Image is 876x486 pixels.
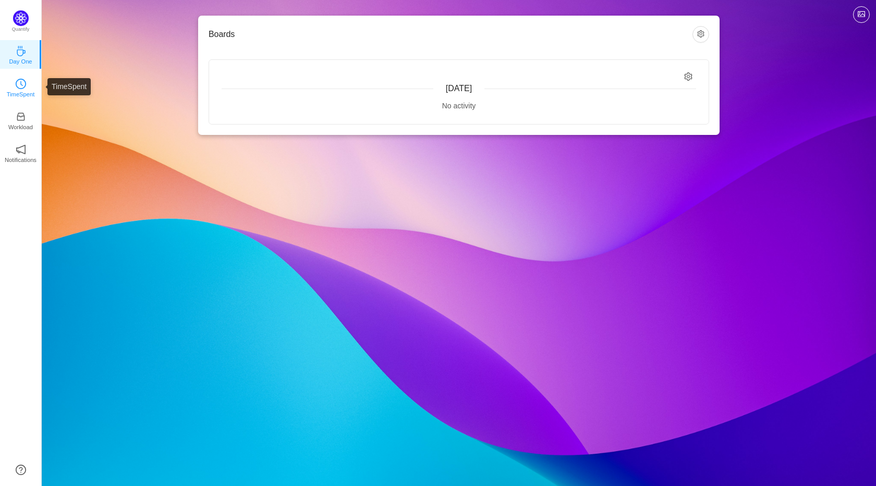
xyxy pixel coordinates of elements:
button: icon: setting [692,26,709,43]
p: Workload [8,122,33,132]
i: icon: setting [684,72,693,81]
span: [DATE] [446,84,472,93]
h3: Boards [209,29,692,40]
p: Quantify [12,26,30,33]
button: icon: picture [853,6,870,23]
a: icon: inboxWorkload [16,115,26,125]
div: No activity [222,101,696,111]
a: icon: notificationNotifications [16,147,26,158]
p: Notifications [5,155,36,165]
p: TimeSpent [7,90,35,99]
a: icon: coffeeDay One [16,49,26,59]
a: icon: question-circle [16,465,26,475]
p: Day One [9,57,32,66]
img: Quantify [13,10,29,26]
i: icon: coffee [16,46,26,56]
i: icon: inbox [16,111,26,122]
a: icon: clock-circleTimeSpent [16,82,26,92]
i: icon: notification [16,144,26,155]
i: icon: clock-circle [16,79,26,89]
